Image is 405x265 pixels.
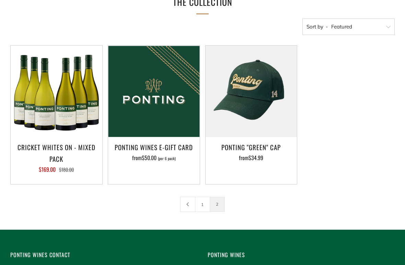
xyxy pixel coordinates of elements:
a: Ponting "Green" Cap from$34.99 [206,141,297,176]
h3: CRICKET WHITES ON - MIXED PACK [14,141,99,165]
span: $180.00 [59,166,74,173]
a: CRICKET WHITES ON - MIXED PACK $169.00 $180.00 [11,141,102,176]
span: 2 [210,197,225,212]
span: $50.00 [142,154,157,162]
a: Ponting Wines e-Gift Card from$50.00 (per 6 pack) [108,141,200,176]
span: $169.00 [39,165,56,173]
span: from [239,154,263,162]
h3: Ponting Wines e-Gift Card [112,141,196,153]
h3: Ponting "Green" Cap [209,141,294,153]
span: (per 6 pack) [158,157,176,160]
span: from [132,154,176,162]
span: $34.99 [248,154,263,162]
h4: Ponting Wines [208,250,395,260]
h4: Ponting Wines Contact [10,250,197,260]
a: 1 [195,197,210,212]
